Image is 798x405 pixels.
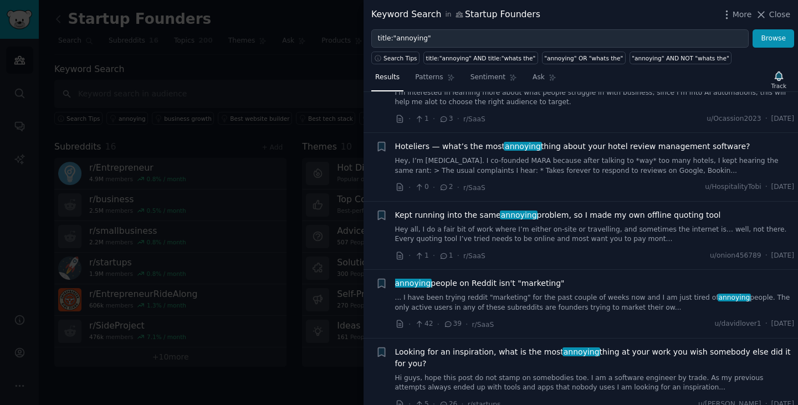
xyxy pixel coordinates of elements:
span: [DATE] [771,251,794,261]
span: Results [375,73,400,83]
span: · [457,113,459,125]
a: Hey, I’m [MEDICAL_DATA]. I co-founded MARA because after talking to *way* too many hotels, I kept... [395,156,795,176]
span: 1 [415,251,428,261]
div: title:"annoying" AND title:"whats the" [426,54,536,62]
a: "annoying" AND NOT "whats the" [630,52,731,64]
span: More [733,9,752,20]
span: · [433,250,435,262]
span: 0 [415,182,428,192]
a: "annoying" OR "whats the" [542,52,626,64]
a: I'm interested in learning more about what people struggle in with business, since I'm into AI au... [395,88,795,107]
a: ... I have been trying reddit "marketing" for the past couple of weeks now and I am just tired of... [395,293,795,312]
span: u/onion456789 [710,251,761,261]
a: title:"annoying" AND title:"whats the" [423,52,538,64]
span: 1 [439,251,453,261]
span: 39 [443,319,462,329]
button: More [721,9,752,20]
a: Kept running into the sameannoyingproblem, so I made my own offline quoting tool [395,209,721,221]
span: · [433,182,435,193]
span: · [408,250,411,262]
span: · [437,319,439,330]
span: [DATE] [771,319,794,329]
span: Close [769,9,790,20]
span: [DATE] [771,114,794,124]
span: · [408,319,411,330]
span: 2 [439,182,453,192]
span: r/SaaS [472,321,494,329]
span: 1 [415,114,428,124]
span: Hoteliers — what’s the most thing about your hotel review management software? [395,141,750,152]
span: annoying [394,279,432,288]
span: [DATE] [771,182,794,192]
span: · [765,114,768,124]
div: "annoying" OR "whats the" [544,54,623,62]
a: Patterns [411,69,458,91]
span: r/SaaS [463,115,485,123]
a: Hey all, I do a fair bit of work where I’m either on-site or travelling, and sometimes the intern... [395,225,795,244]
span: · [408,182,411,193]
a: Sentiment [467,69,521,91]
span: Search Tips [383,54,417,62]
span: · [457,250,459,262]
span: annoying [500,211,538,219]
span: Kept running into the same problem, so I made my own offline quoting tool [395,209,721,221]
span: 3 [439,114,453,124]
span: · [433,113,435,125]
span: Looking for an inspiration, what is the most thing at your work you wish somebody else did it for... [395,346,795,370]
span: · [765,319,768,329]
span: annoying [562,347,600,356]
span: u/davidlover1 [715,319,761,329]
a: Hoteliers — what’s the mostannoyingthing about your hotel review management software? [395,141,750,152]
span: people on Reddit isn't "marketing" [395,278,565,289]
a: Results [371,69,403,91]
span: in [445,10,451,20]
span: Ask [533,73,545,83]
button: Browse [753,29,794,48]
a: Hi guys, hope this post do not stamp on somebodies toe. I am a software engineer by trade. As my ... [395,373,795,393]
a: Looking for an inspiration, what is the mostannoyingthing at your work you wish somebody else did... [395,346,795,370]
span: Patterns [415,73,443,83]
button: Track [768,68,790,91]
span: · [465,319,468,330]
div: "annoying" AND NOT "whats the" [632,54,729,62]
span: annoying [718,294,751,301]
span: · [457,182,459,193]
span: u/Ocassion2023 [707,114,761,124]
span: r/SaaS [463,252,485,260]
input: Try a keyword related to your business [371,29,749,48]
span: 42 [415,319,433,329]
button: Search Tips [371,52,420,64]
span: · [765,182,768,192]
button: Close [755,9,790,20]
span: r/SaaS [463,184,485,192]
div: Track [771,82,786,90]
span: annoying [504,142,541,151]
span: u/HospitalityTobi [705,182,761,192]
span: Sentiment [470,73,505,83]
span: · [765,251,768,261]
span: · [408,113,411,125]
div: Keyword Search Startup Founders [371,8,540,22]
a: Ask [529,69,560,91]
a: annoyingpeople on Reddit isn't "marketing" [395,278,565,289]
